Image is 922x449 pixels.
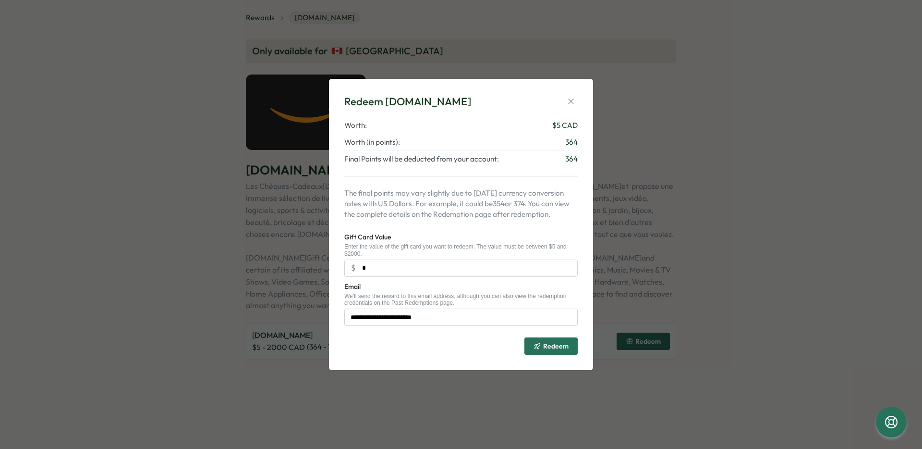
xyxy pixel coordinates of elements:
span: Worth (in points): [344,137,400,148]
button: Redeem [524,337,578,355]
span: $ 5 CAD [552,120,578,131]
label: Email [344,282,361,292]
span: 364 [565,154,578,164]
span: Redeem [543,343,569,349]
label: Gift Card Value [344,232,391,243]
div: Enter the value of the gift card you want to redeem. The value must be between $5 and $2000. [344,243,578,257]
div: Redeem [DOMAIN_NAME] [344,94,472,109]
p: The final points may vary slightly due to [DATE] currency conversion rates with US Dollars. For e... [344,188,578,220]
span: Worth: [344,120,367,131]
span: 364 [565,137,578,148]
span: Final Points will be deducted from your account: [344,154,499,164]
div: We'll send the reward to this email address, although you can also view the redemption credential... [344,293,578,307]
